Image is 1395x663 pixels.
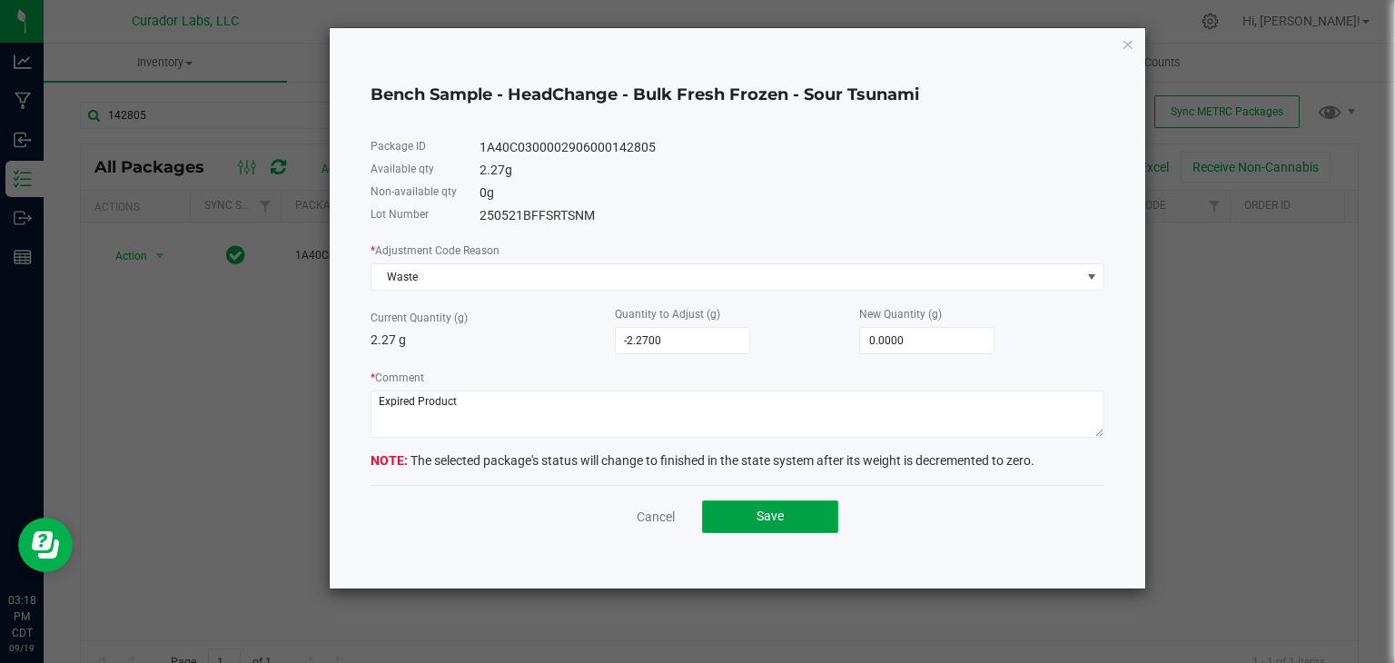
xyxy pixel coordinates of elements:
[371,451,1104,470] div: The selected package's status will change to finished in the state system after its weight is dec...
[480,183,1104,203] div: 0
[371,206,429,223] label: Lot Number
[860,328,994,353] input: 0
[616,328,749,353] input: 0
[371,310,468,326] label: Current Quantity (g)
[480,206,1104,225] div: 250521BFFSRTSNM
[371,264,1081,290] span: Waste
[637,508,675,526] a: Cancel
[757,509,784,523] span: Save
[480,161,1104,180] div: 2.27
[371,161,434,177] label: Available qty
[702,500,838,533] button: Save
[371,242,500,259] label: Adjustment Code Reason
[18,518,73,572] iframe: Resource center
[371,370,424,386] label: Comment
[480,138,1104,157] div: 1A40C0300002906000142805
[371,331,615,350] p: 2.27 g
[371,183,457,200] label: Non-available qty
[615,306,720,322] label: Quantity to Adjust (g)
[505,163,512,177] span: g
[859,306,942,322] label: New Quantity (g)
[371,138,426,154] label: Package ID
[487,185,494,200] span: g
[371,84,1104,107] h4: Bench Sample - HeadChange - Bulk Fresh Frozen - Sour Tsunami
